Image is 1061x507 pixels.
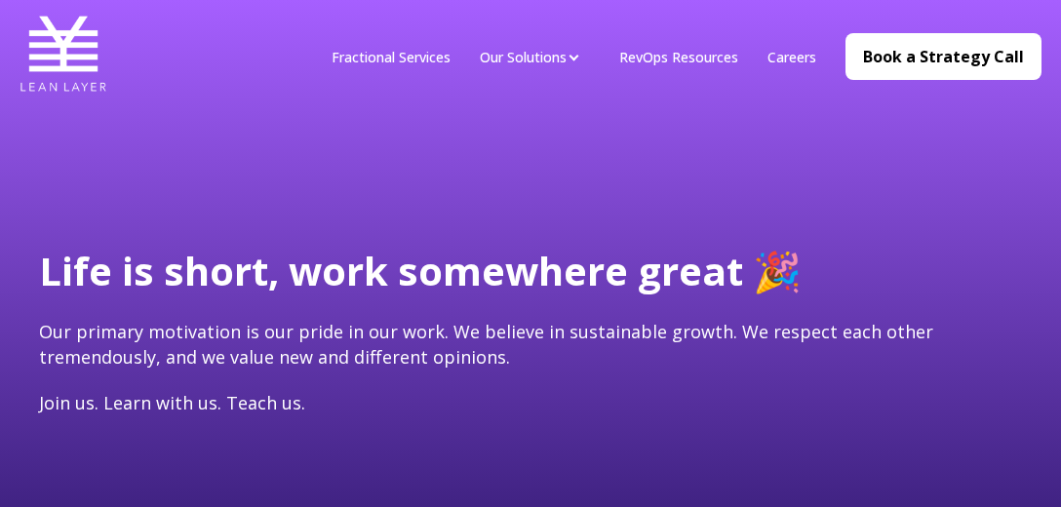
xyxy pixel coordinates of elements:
a: Our Solutions [480,48,567,66]
span: Join us. Learn with us. Teach us. [39,391,305,414]
img: Lean Layer Logo [20,10,107,97]
a: Careers [767,48,816,66]
a: RevOps Resources [619,48,738,66]
a: Book a Strategy Call [845,33,1041,80]
div: Navigation Menu [317,46,831,67]
span: Life is short, work somewhere great 🎉 [39,244,802,297]
a: Fractional Services [332,48,451,66]
span: Our primary motivation is our pride in our work. We believe in sustainable growth. We respect eac... [39,320,933,368]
